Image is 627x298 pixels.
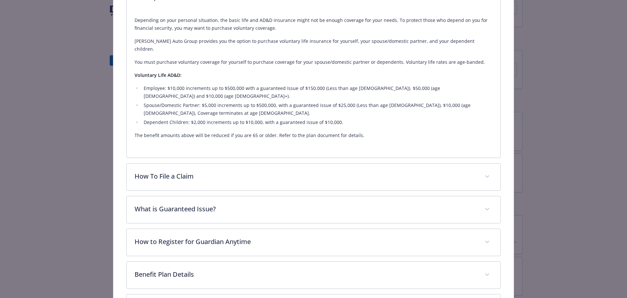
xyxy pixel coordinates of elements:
div: Description [127,11,501,158]
p: [PERSON_NAME] Auto Group provides you the option to purchase voluntary life insurance for yoursel... [135,37,493,53]
li: Spouse/Domestic Partner: $5,000 increments up to $500,000, with a guaranteed issue of $25,000 (Le... [142,101,493,117]
p: How to Register for Guardian Anytime [135,237,477,247]
p: Benefit Plan Details [135,270,477,279]
div: How To File a Claim [127,164,501,190]
div: How to Register for Guardian Anytime [127,229,501,256]
p: You must purchase voluntary coverage for yourself to purchase coverage for your spouse/domestic p... [135,58,493,66]
div: Benefit Plan Details [127,262,501,289]
strong: Voluntary Life AD&D: [135,72,182,78]
p: The benefit amounts above will be reduced if you are 65 or older. Refer to the plan document for ... [135,131,493,139]
p: What is Guaranteed Issue? [135,204,477,214]
li: Employee: $10,000 increments up to $500,000 with a guaranteed Issue of $150,000 (Less than age [D... [142,84,493,100]
p: Depending on your personal situation, the basic life and AD&D insurance might not be enough cover... [135,16,493,32]
p: How To File a Claim [135,171,477,181]
div: What is Guaranteed Issue? [127,196,501,223]
li: Dependent Children: $2,000 increments up to $10,000, with a guaranteed issue of $10,000. [142,118,493,126]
